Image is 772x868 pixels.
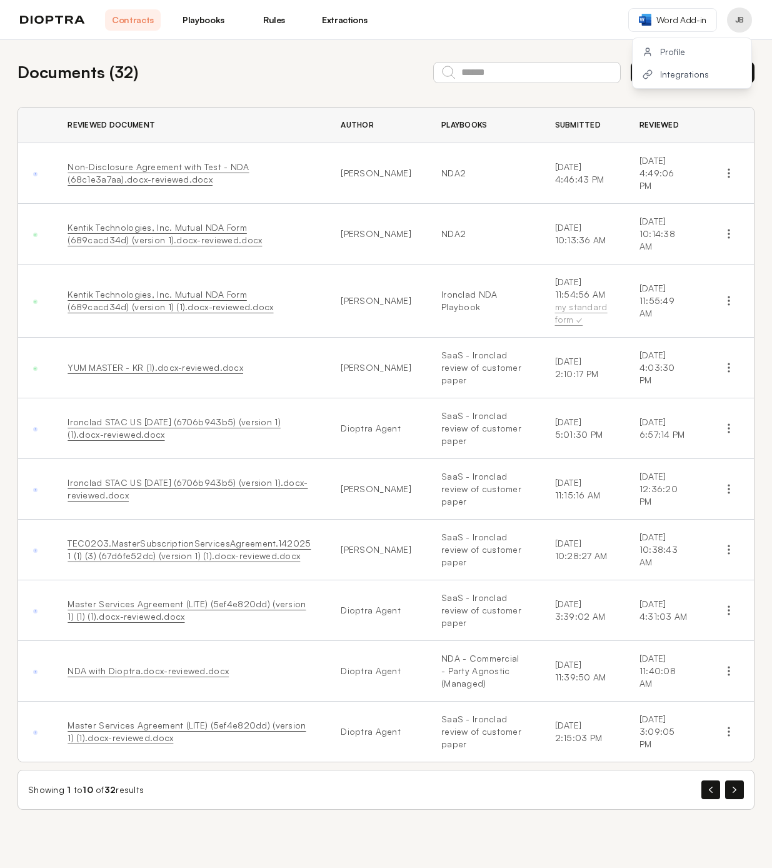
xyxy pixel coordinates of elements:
th: Reviewed Document [53,108,326,143]
img: Done [33,300,38,304]
img: Done [33,172,38,176]
a: Ironclad STAC US [DATE] (6706b943b5) (version 1) (1).docx-reviewed.docx [68,416,280,440]
td: Dioptra Agent [326,580,426,641]
td: [DATE] 3:09:05 PM [624,702,704,762]
a: SaaS - Ironclad review of customer paper [441,470,525,508]
a: Kentik Technologies, Inc. Mutual NDA Form (689cacd34d) (version 1).docx-reviewed.docx [68,222,262,245]
a: YUM MASTER - KR (1).docx-reviewed.docx [68,362,243,373]
td: [PERSON_NAME] [326,520,426,580]
a: Kentik Technologies, Inc. Mutual NDA Form (689cacd34d) (version 1) (1).docx-reviewed.docx [68,289,273,312]
img: Done [33,609,38,613]
th: Playbooks [426,108,540,143]
a: NDA2 [441,228,525,240]
button: Profile menu [727,8,752,33]
td: [DATE] 10:28:27 AM [540,520,624,580]
a: Ironclad STAC US [DATE] (6706b943b5) (version 1).docx-reviewed.docx [68,477,308,500]
a: Master Services Agreement (LITE) (5ef4e820dd) (version 1) (1) (1).docx-reviewed.docx [68,598,306,622]
a: SaaS - Ironclad review of customer paper [441,713,525,750]
img: Done [33,233,38,237]
td: [PERSON_NAME] [326,204,426,265]
td: [DATE] 2:15:03 PM [540,702,624,762]
td: [DATE] 10:38:43 AM [624,520,704,580]
button: Previous [701,780,720,799]
td: Dioptra Agent [326,641,426,702]
a: Extractions [317,9,373,31]
span: 10 [83,784,93,795]
img: Done [33,488,38,492]
td: [DATE] 10:14:38 AM [624,204,704,265]
td: Dioptra Agent [326,702,426,762]
td: [PERSON_NAME] [326,143,426,204]
button: Review New Document [631,62,754,83]
th: Reviewed [624,108,704,143]
th: Submitted [540,108,624,143]
td: [DATE] 4:31:03 AM [624,580,704,641]
td: [DATE] 5:01:30 PM [540,398,624,459]
td: Dioptra Agent [326,398,426,459]
td: [DATE] 4:46:43 PM [540,143,624,204]
td: [DATE] 6:57:14 PM [624,398,704,459]
a: Master Services Agreement (LITE) (5ef4e820dd) (version 1) (1).docx-reviewed.docx [68,720,306,743]
td: [PERSON_NAME] [326,338,426,398]
img: logo [20,16,85,24]
div: my standard form ✓ [555,301,609,326]
img: word [639,14,651,26]
button: Next [725,780,744,799]
a: SaaS - Ironclad review of customer paper [441,531,525,568]
img: Done [33,730,38,735]
a: Contracts [105,9,161,31]
img: Done [33,366,38,371]
td: [DATE] 11:55:49 AM [624,265,704,338]
a: Rules [246,9,302,31]
span: 32 [104,784,116,795]
a: NDA with Dioptra.docx-reviewed.docx [68,665,229,676]
a: Ironclad NDA Playbook [441,288,525,313]
a: Playbooks [176,9,231,31]
td: [DATE] 11:54:56 AM [540,265,624,338]
h2: Documents ( 32 ) [18,60,138,84]
a: Word Add-in [628,8,717,32]
a: SaaS - Ironclad review of customer paper [441,349,525,386]
button: Integrations [633,63,751,86]
span: 1 [67,784,71,795]
td: [DATE] 4:49:06 PM [624,143,704,204]
th: Author [326,108,426,143]
td: [DATE] 11:39:50 AM [540,641,624,702]
td: [DATE] 10:13:36 AM [540,204,624,265]
td: [DATE] 11:15:16 AM [540,459,624,520]
img: Done [33,548,38,553]
div: Showing to of results [28,784,144,796]
img: Done [33,427,38,431]
a: SaaS - Ironclad review of customer paper [441,592,525,629]
td: [DATE] 3:39:02 AM [540,580,624,641]
a: TEC0203.MasterSubscriptionServicesAgreement.142025 1 (1) (3) (67d6fe52dc) (version 1) (1).docx-re... [68,538,311,561]
td: [PERSON_NAME] [326,265,426,338]
a: NDA2 [441,167,525,179]
a: NDA - Commercial - Party Agnostic (Managed) [441,652,525,690]
button: Profile [633,41,751,63]
td: [DATE] 4:03:30 PM [624,338,704,398]
span: Word Add-in [656,14,706,26]
td: [PERSON_NAME] [326,459,426,520]
img: Done [33,670,38,674]
td: [DATE] 11:40:08 AM [624,641,704,702]
td: [DATE] 2:10:17 PM [540,338,624,398]
td: [DATE] 12:36:20 PM [624,459,704,520]
a: SaaS - Ironclad review of customer paper [441,410,525,447]
a: Non-Disclosure Agreement with Test - NDA (68c1e3a7aa).docx-reviewed.docx [68,161,249,184]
